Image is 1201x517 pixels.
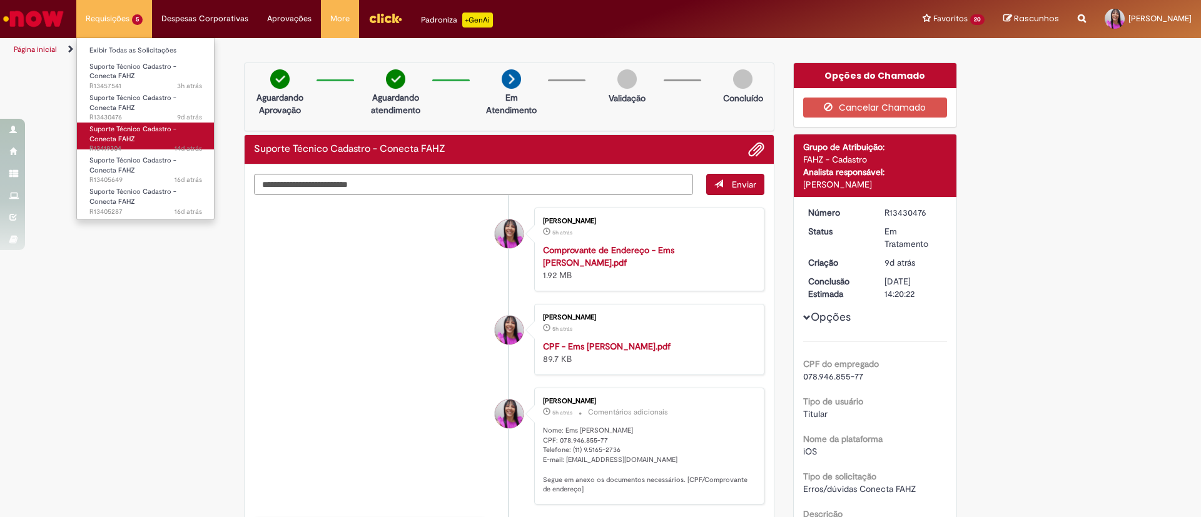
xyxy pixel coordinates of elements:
[884,225,943,250] div: Em Tratamento
[803,166,948,178] div: Analista responsável:
[330,13,350,25] span: More
[884,257,915,268] span: 9d atrás
[175,144,202,153] time: 14/08/2025 20:00:44
[706,174,764,195] button: Enviar
[175,207,202,216] time: 12/08/2025 16:53:42
[86,13,129,25] span: Requisições
[588,407,668,418] small: Comentários adicionais
[495,316,524,344] div: Lauane Laissa De Oliveira
[502,69,521,89] img: arrow-next.png
[803,371,863,382] span: 078.946.855-77
[617,69,637,89] img: img-circle-grey.png
[270,69,290,89] img: check-circle-green.png
[175,144,202,153] span: 14d atrás
[794,63,957,88] div: Opções do Chamado
[495,219,524,248] div: Lauane Laissa De Oliveira
[89,144,202,154] span: R13419304
[803,471,876,482] b: Tipo de solicitação
[970,14,985,25] span: 20
[368,9,402,28] img: click_logo_yellow_360x200.png
[543,341,671,352] a: CPF - Ems [PERSON_NAME].pdf
[884,206,943,219] div: R13430476
[77,154,215,181] a: Aberto R13405649 : Suporte Técnico Cadastro - Conecta FAHZ
[177,81,202,91] time: 28/08/2025 12:19:27
[495,399,524,428] div: Lauane Laissa De Oliveira
[799,206,876,219] dt: Número
[799,256,876,269] dt: Criação
[733,69,753,89] img: img-circle-grey.png
[552,409,572,416] span: 5h atrás
[77,60,215,87] a: Aberto R13457541 : Suporte Técnico Cadastro - Conecta FAHZ
[177,81,202,91] span: 3h atrás
[177,113,202,122] time: 19/08/2025 20:26:51
[803,396,863,407] b: Tipo de usuário
[77,91,215,118] a: Aberto R13430476 : Suporte Técnico Cadastro - Conecta FAHZ
[884,256,943,269] div: 19/08/2025 20:26:50
[1128,13,1192,24] span: [PERSON_NAME]
[723,92,763,104] p: Concluído
[933,13,968,25] span: Favoritos
[89,187,176,206] span: Suporte Técnico Cadastro - Conecta FAHZ
[732,179,756,190] span: Enviar
[609,92,646,104] p: Validação
[803,153,948,166] div: FAHZ - Cadastro
[250,91,310,116] p: Aguardando Aprovação
[543,398,751,405] div: [PERSON_NAME]
[543,314,751,321] div: [PERSON_NAME]
[89,113,202,123] span: R13430476
[803,408,828,419] span: Titular
[803,433,883,444] b: Nome da plataforma
[89,207,202,217] span: R13405287
[803,446,817,457] span: iOS
[77,44,215,58] a: Exibir Todas as Solicitações
[89,81,202,91] span: R13457541
[1014,13,1059,24] span: Rascunhos
[552,409,572,416] time: 28/08/2025 09:56:32
[884,257,915,268] time: 19/08/2025 20:26:50
[77,185,215,212] a: Aberto R13405287 : Suporte Técnico Cadastro - Conecta FAHZ
[884,275,943,300] div: [DATE] 14:20:22
[803,358,879,369] b: CPF do empregado
[386,69,405,89] img: check-circle-green.png
[543,218,751,225] div: [PERSON_NAME]
[89,175,202,185] span: R13405649
[1003,13,1059,25] a: Rascunhos
[462,13,493,28] p: +GenAi
[799,275,876,300] dt: Conclusão Estimada
[77,123,215,149] a: Aberto R13419304 : Suporte Técnico Cadastro - Conecta FAHZ
[254,144,445,155] h2: Suporte Técnico Cadastro - Conecta FAHZ Histórico de tíquete
[254,174,693,195] textarea: Digite sua mensagem aqui...
[76,38,215,220] ul: Requisições
[89,156,176,175] span: Suporte Técnico Cadastro - Conecta FAHZ
[552,325,572,333] time: 28/08/2025 09:56:40
[177,113,202,122] span: 9d atrás
[421,13,493,28] div: Padroniza
[1,6,66,31] img: ServiceNow
[481,91,542,116] p: Em Atendimento
[132,14,143,25] span: 5
[803,141,948,153] div: Grupo de Atribuição:
[175,175,202,184] time: 12/08/2025 17:38:11
[89,93,176,113] span: Suporte Técnico Cadastro - Conecta FAHZ
[14,44,57,54] a: Página inicial
[89,124,176,144] span: Suporte Técnico Cadastro - Conecta FAHZ
[552,325,572,333] span: 5h atrás
[803,98,948,118] button: Cancelar Chamado
[365,91,426,116] p: Aguardando atendimento
[543,244,751,281] div: 1.92 MB
[9,38,791,61] ul: Trilhas de página
[161,13,248,25] span: Despesas Corporativas
[543,244,674,268] a: Comprovante de Endereço - Ems [PERSON_NAME].pdf
[803,483,916,494] span: Erros/dúvidas Conecta FAHZ
[175,175,202,184] span: 16d atrás
[748,141,764,158] button: Adicionar anexos
[175,207,202,216] span: 16d atrás
[799,225,876,238] dt: Status
[543,426,751,494] p: Nome: Ems [PERSON_NAME] CPF: 078.946.855-77 Telefone: (11) 9.5165-2736 E-mail: [EMAIL_ADDRESS][DO...
[552,229,572,236] span: 5h atrás
[803,178,948,191] div: [PERSON_NAME]
[267,13,312,25] span: Aprovações
[543,340,751,365] div: 89.7 KB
